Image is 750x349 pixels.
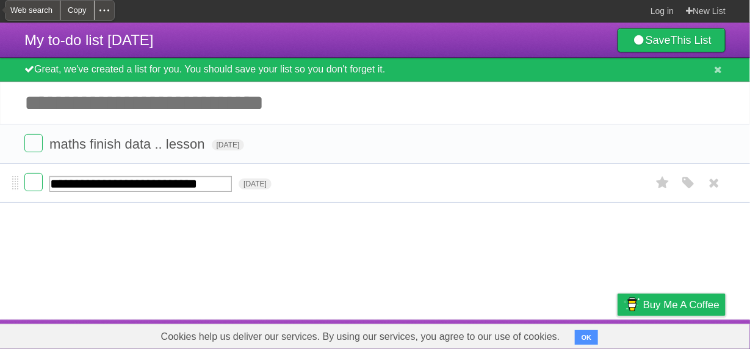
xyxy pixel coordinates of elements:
[455,323,481,346] a: About
[560,323,587,346] a: Terms
[649,323,726,346] a: Suggest a feature
[149,325,572,349] span: Cookies help us deliver our services. By using our services, you agree to our use of cookies.
[60,1,93,20] div: Copy
[618,28,726,52] a: SaveThis List
[618,294,726,316] a: Buy me a coffee
[671,34,712,46] b: This List
[24,173,43,191] label: Done
[24,32,154,48] span: My to-do list [DATE]
[239,178,272,189] span: [DATE]
[49,136,207,152] span: maths finish data .. lesson
[575,330,599,345] button: OK
[496,323,545,346] a: Developers
[5,1,60,20] span: Web search
[24,134,43,152] label: Done
[212,139,245,150] span: [DATE]
[643,294,719,316] span: Buy me a coffee
[651,173,674,193] label: Star task
[602,323,633,346] a: Privacy
[624,294,640,315] img: Buy me a coffee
